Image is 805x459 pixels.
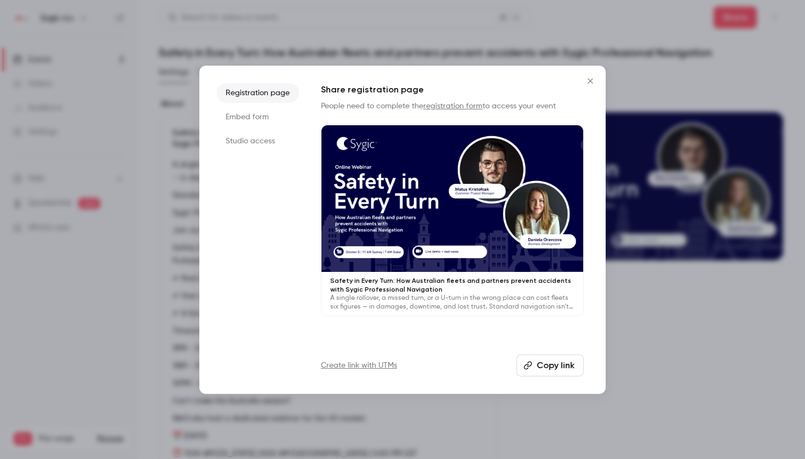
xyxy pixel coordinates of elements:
[330,294,574,311] p: A single rollover, a missed turn, or a U-turn in the wrong place can cost fleets six figures — in...
[321,83,584,96] h1: Share registration page
[217,131,299,151] li: Studio access
[330,276,574,294] p: Safety in Every Turn: How Australian fleets and partners prevent accidents with Sygic Professiona...
[217,83,299,103] li: Registration page
[579,70,601,92] button: Close
[321,360,397,371] a: Create link with UTMs
[516,355,584,376] button: Copy link
[423,102,482,110] a: registration form
[321,101,584,112] p: People need to complete the to access your event
[217,107,299,127] li: Embed form
[321,125,584,317] a: Safety in Every Turn: How Australian fleets and partners prevent accidents with Sygic Professiona...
